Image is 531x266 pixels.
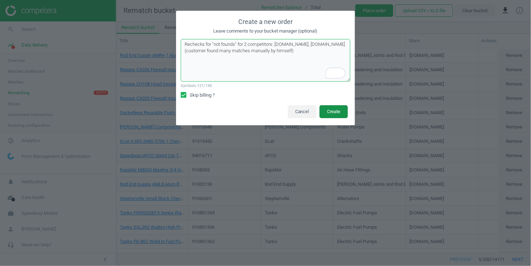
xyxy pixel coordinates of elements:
[320,105,348,118] button: Create
[181,83,350,88] small: Symbols: 121 /140
[183,18,348,26] h4: Create a new order
[288,105,317,118] button: Cancel
[181,39,350,82] textarea: To enrich screen reader interactions, please activate Accessibility in Grammarly extension settings
[188,92,216,98] span: Skip billing ?
[183,28,348,34] p: Leave comments to your bucket manager (optional)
